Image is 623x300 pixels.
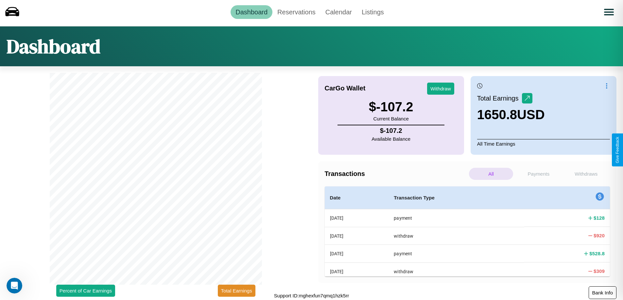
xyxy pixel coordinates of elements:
[477,92,522,104] p: Total Earnings
[477,107,545,122] h3: 1650.8 USD
[325,262,389,280] th: [DATE]
[564,168,608,180] p: Withdraws
[477,139,610,148] p: All Time Earnings
[389,209,524,227] th: payment
[325,245,389,262] th: [DATE]
[394,194,519,202] h4: Transaction Type
[274,291,349,300] p: Support ID: mghexfun7qmq1hzk5rr
[369,100,413,114] h3: $ -107.2
[594,268,605,275] h4: $ 309
[589,286,616,299] button: Bank Info
[7,33,100,60] h1: Dashboard
[594,214,605,221] h4: $ 128
[516,168,561,180] p: Payments
[372,134,410,143] p: Available Balance
[469,168,513,180] p: All
[320,5,357,19] a: Calendar
[427,83,454,95] button: Withdraw
[272,5,320,19] a: Reservations
[7,278,22,293] iframe: Intercom live chat
[325,85,366,92] h4: CarGo Wallet
[615,137,620,163] div: Give Feedback
[600,3,618,21] button: Open menu
[218,285,255,297] button: Total Earnings
[330,194,384,202] h4: Date
[56,285,115,297] button: Percent of Car Earnings
[594,232,605,239] h4: $ 920
[372,127,410,134] h4: $ -107.2
[325,209,389,227] th: [DATE]
[389,245,524,262] th: payment
[231,5,272,19] a: Dashboard
[369,114,413,123] p: Current Balance
[389,262,524,280] th: withdraw
[589,250,605,257] h4: $ 528.8
[325,170,467,178] h4: Transactions
[389,227,524,245] th: withdraw
[325,227,389,245] th: [DATE]
[357,5,389,19] a: Listings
